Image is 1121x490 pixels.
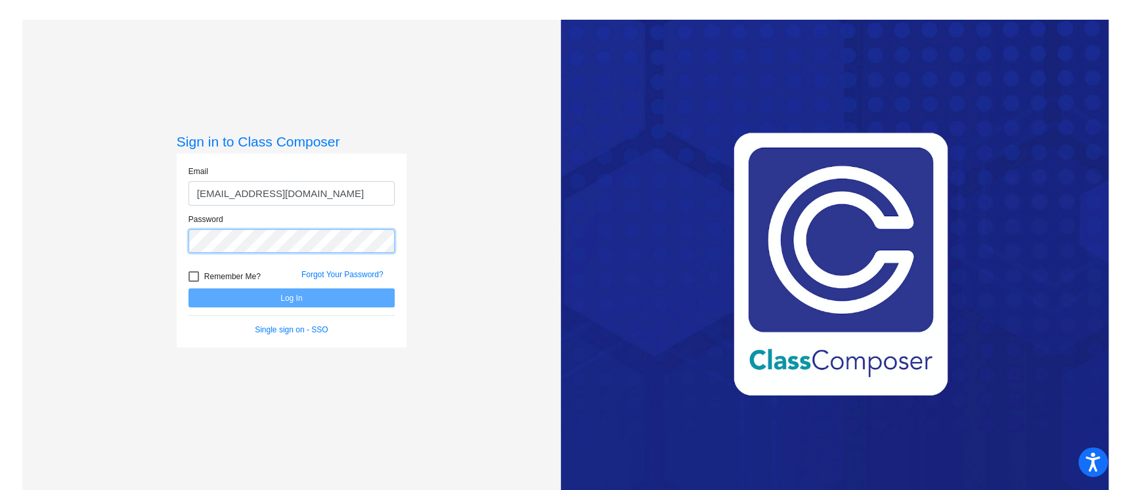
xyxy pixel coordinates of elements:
[301,270,384,279] a: Forgot Your Password?
[188,166,208,177] label: Email
[188,213,223,225] label: Password
[188,288,395,307] button: Log In
[177,133,407,150] h3: Sign in to Class Composer
[204,269,261,284] span: Remember Me?
[255,325,328,334] a: Single sign on - SSO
